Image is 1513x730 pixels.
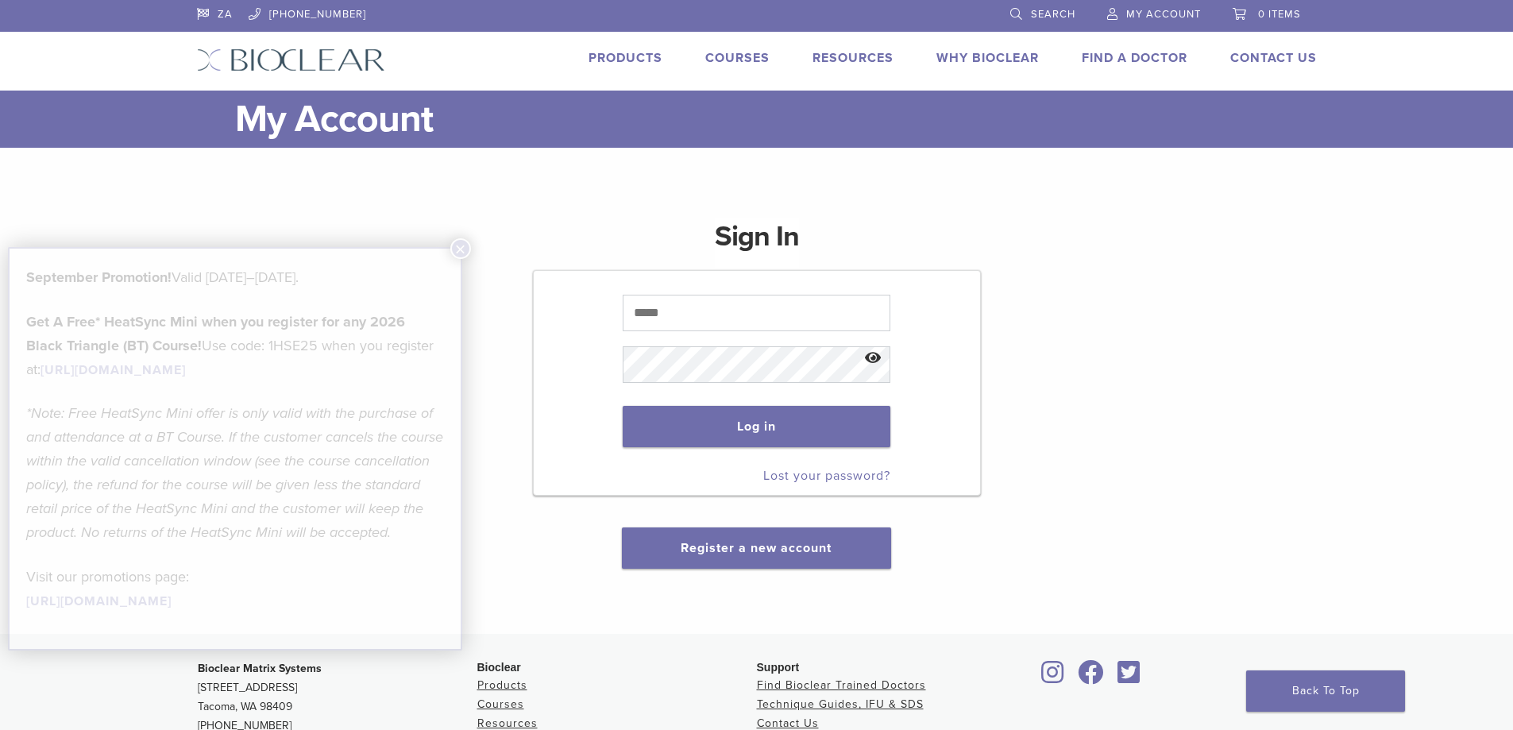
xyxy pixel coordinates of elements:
strong: Get A Free* HeatSync Mini when you register for any 2026 Black Triangle (BT) Course! [26,313,405,354]
a: Find A Doctor [1082,50,1187,66]
a: Contact Us [757,716,819,730]
a: Lost your password? [763,468,890,484]
p: Valid [DATE]–[DATE]. [26,265,444,289]
a: Bioclear [1073,670,1110,686]
p: Use code: 1HSE25 when you register at: [26,310,444,381]
button: Close [450,238,471,259]
a: Courses [477,697,524,711]
strong: Bioclear Matrix Systems [198,662,322,675]
a: Why Bioclear [936,50,1039,66]
h1: My Account [235,91,1317,148]
a: [URL][DOMAIN_NAME] [26,593,172,609]
a: Bioclear [1036,670,1070,686]
a: Contact Us [1230,50,1317,66]
a: Technique Guides, IFU & SDS [757,697,924,711]
button: Show password [856,338,890,379]
button: Register a new account [622,527,890,569]
span: 0 items [1258,8,1301,21]
a: Back To Top [1246,670,1405,712]
b: September Promotion! [26,268,172,286]
button: Log in [623,406,890,447]
img: Bioclear [197,48,385,71]
a: Find Bioclear Trained Doctors [757,678,926,692]
span: Search [1031,8,1075,21]
a: Bioclear [1113,670,1146,686]
span: Support [757,661,800,674]
h1: Sign In [715,218,799,268]
span: Bioclear [477,661,521,674]
a: Register a new account [681,540,832,556]
a: Resources [812,50,894,66]
a: Courses [705,50,770,66]
a: [URL][DOMAIN_NAME] [41,362,186,378]
span: My Account [1126,8,1201,21]
a: Products [589,50,662,66]
a: Resources [477,716,538,730]
p: Visit our promotions page: [26,565,444,612]
em: *Note: Free HeatSync Mini offer is only valid with the purchase of and attendance at a BT Course.... [26,404,443,541]
a: Products [477,678,527,692]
